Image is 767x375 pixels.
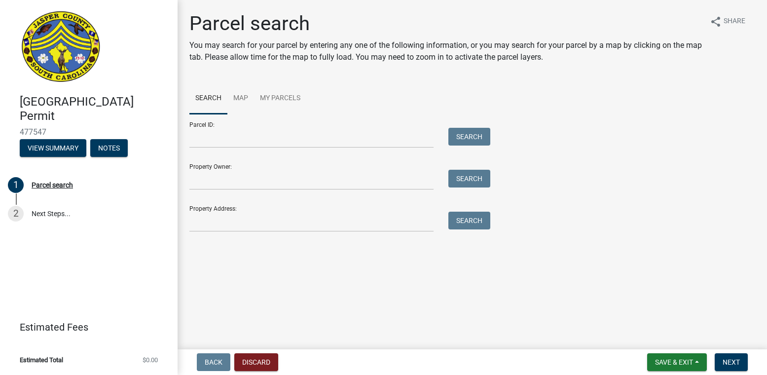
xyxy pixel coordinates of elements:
[723,358,740,366] span: Next
[189,12,702,36] h1: Parcel search
[227,83,254,114] a: Map
[20,145,86,152] wm-modal-confirm: Summary
[20,10,102,84] img: Jasper County, South Carolina
[20,95,170,123] h4: [GEOGRAPHIC_DATA] Permit
[448,170,490,187] button: Search
[702,12,753,31] button: shareShare
[90,139,128,157] button: Notes
[8,177,24,193] div: 1
[234,353,278,371] button: Discard
[90,145,128,152] wm-modal-confirm: Notes
[254,83,306,114] a: My Parcels
[197,353,230,371] button: Back
[655,358,693,366] span: Save & Exit
[143,357,158,363] span: $0.00
[20,357,63,363] span: Estimated Total
[8,317,162,337] a: Estimated Fees
[189,39,702,63] p: You may search for your parcel by entering any one of the following information, or you may searc...
[710,16,722,28] i: share
[448,212,490,229] button: Search
[189,83,227,114] a: Search
[647,353,707,371] button: Save & Exit
[32,182,73,188] div: Parcel search
[205,358,222,366] span: Back
[724,16,745,28] span: Share
[20,139,86,157] button: View Summary
[715,353,748,371] button: Next
[448,128,490,146] button: Search
[8,206,24,222] div: 2
[20,127,158,137] span: 477547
